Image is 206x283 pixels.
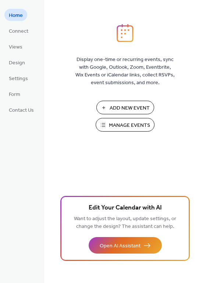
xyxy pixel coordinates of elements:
span: Edit Your Calendar with AI [89,203,162,213]
a: Home [4,9,27,21]
span: Views [9,43,22,51]
span: Display one-time or recurring events, sync with Google, Outlook, Zoom, Eventbrite, Wix Events or ... [75,56,175,87]
a: Views [4,40,27,53]
span: Connect [9,28,28,35]
span: Home [9,12,23,19]
a: Contact Us [4,104,38,116]
span: Contact Us [9,107,34,114]
span: Design [9,59,25,67]
span: Form [9,91,20,98]
button: Add New Event [96,101,154,114]
a: Form [4,88,25,100]
a: Settings [4,72,32,84]
span: Open AI Assistant [100,242,141,250]
a: Connect [4,25,33,37]
span: Settings [9,75,28,83]
button: Manage Events [96,118,154,132]
span: Add New Event [110,104,150,112]
img: logo_icon.svg [117,24,134,42]
button: Open AI Assistant [89,237,162,254]
a: Design [4,56,29,68]
span: Manage Events [109,122,150,129]
span: Want to adjust the layout, update settings, or change the design? The assistant can help. [74,214,176,232]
